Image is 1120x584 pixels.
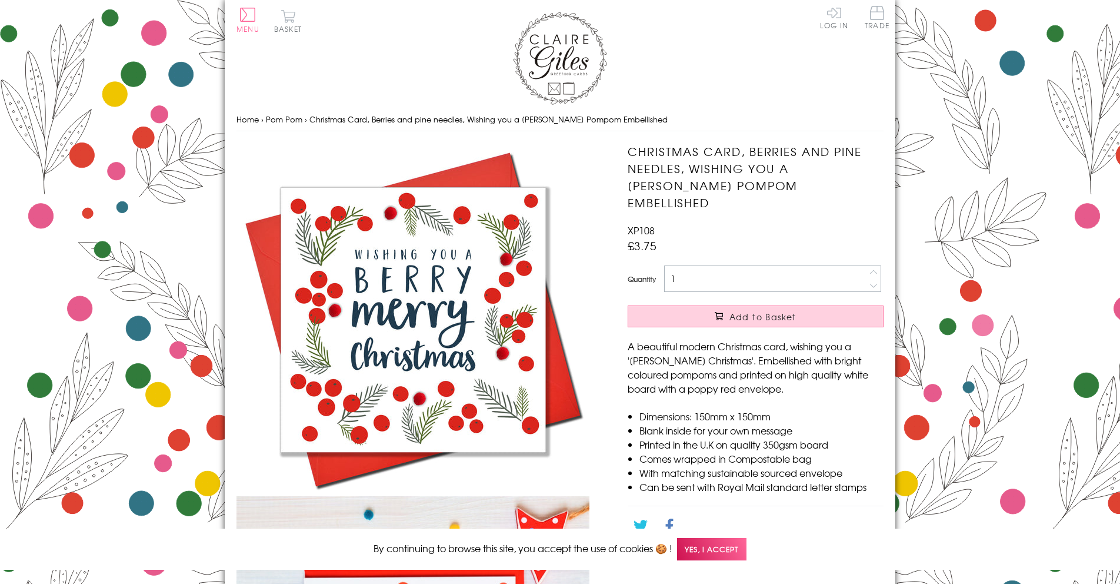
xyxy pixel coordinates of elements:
nav: breadcrumbs [236,108,884,132]
li: With matching sustainable sourced envelope [639,466,884,480]
a: Home [236,114,259,125]
a: Trade [865,6,889,31]
p: A beautiful modern Christmas card, wishing you a '[PERSON_NAME] Christmas'. Embellished with brig... [628,339,884,396]
h1: Christmas Card, Berries and pine needles, Wishing you a [PERSON_NAME] Pompom Embellished [628,143,884,211]
button: Menu [236,8,259,32]
a: Log In [820,6,848,29]
span: XP108 [628,223,655,237]
span: Add to Basket [729,311,796,323]
img: Claire Giles Greetings Cards [513,12,607,105]
span: Trade [865,6,889,29]
span: £3.75 [628,237,656,254]
button: Basket [272,9,304,32]
li: Blank inside for your own message [639,423,884,437]
label: Quantity [628,274,656,284]
span: › [261,114,264,125]
a: Pom Pom [266,114,302,125]
li: Printed in the U.K on quality 350gsm board [639,437,884,452]
span: Yes, I accept [677,538,746,561]
li: Dimensions: 150mm x 150mm [639,409,884,423]
span: › [305,114,307,125]
button: Add to Basket [628,306,884,327]
li: Can be sent with Royal Mail standard letter stamps [639,480,884,494]
span: Menu [236,24,259,34]
img: Christmas Card, Berries and pine needles, Wishing you a berry Pompom Embellished [236,143,589,496]
li: Comes wrapped in Compostable bag [639,452,884,466]
span: Christmas Card, Berries and pine needles, Wishing you a [PERSON_NAME] Pompom Embellished [309,114,668,125]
